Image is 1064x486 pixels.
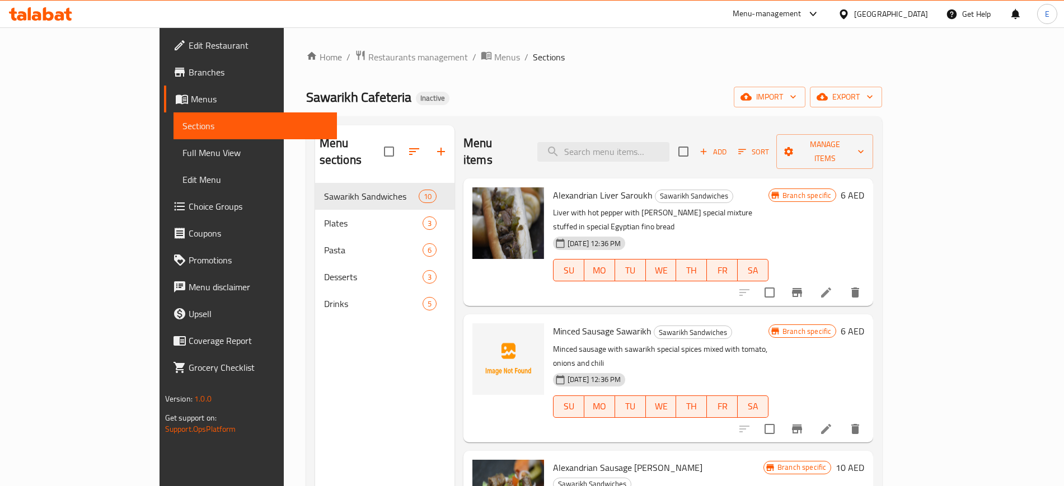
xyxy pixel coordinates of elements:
img: Minced Sausage Sawarikh [472,323,544,395]
div: items [419,190,437,203]
span: Branch specific [778,190,836,201]
li: / [472,50,476,64]
a: Promotions [164,247,337,273]
button: Branch-specific-item [784,279,810,306]
span: import [743,90,796,104]
span: Pasta [324,243,423,257]
span: Grocery Checklist [189,361,328,374]
span: Alexandrian Liver Saroukh [553,187,653,204]
a: Support.OpsPlatform [165,422,236,436]
span: 6 [423,245,436,256]
span: TH [681,398,702,414]
button: export [810,87,882,107]
span: FR [711,398,733,414]
span: Edit Restaurant [189,39,328,52]
span: Full Menu View [182,146,328,159]
span: TU [620,398,641,414]
span: 10 [419,191,436,202]
button: TU [615,395,646,418]
span: SA [742,262,764,279]
span: Sort [738,145,769,158]
span: E [1045,8,1049,20]
span: Select to update [758,417,781,441]
button: SU [553,395,584,418]
button: WE [646,395,677,418]
button: import [734,87,805,107]
a: Menu disclaimer [164,273,337,300]
h6: 6 AED [841,187,864,203]
div: Sawarikh Sandwiches [655,190,733,203]
li: / [346,50,350,64]
div: Plates3 [315,210,454,237]
a: Coupons [164,220,337,247]
span: Desserts [324,270,423,284]
div: Sawarikh Sandwiches10 [315,183,454,210]
span: Coverage Report [189,334,328,347]
a: Sections [174,112,337,139]
span: SA [742,398,764,414]
span: Sawarikh Sandwiches [654,326,732,339]
a: Choice Groups [164,193,337,220]
input: search [537,142,669,162]
span: 5 [423,299,436,309]
span: [DATE] 12:36 PM [563,238,625,249]
a: Coverage Report [164,327,337,354]
button: WE [646,259,677,281]
span: Edit Menu [182,173,328,186]
span: Coupons [189,227,328,240]
a: Edit Menu [174,166,337,193]
span: Select all sections [377,140,401,163]
div: [GEOGRAPHIC_DATA] [854,8,928,20]
div: Drinks5 [315,290,454,317]
a: Menus [481,50,520,64]
span: Inactive [416,93,449,103]
button: SA [738,259,768,281]
button: Sort [735,143,772,161]
a: Restaurants management [355,50,468,64]
span: Promotions [189,253,328,267]
div: Menu-management [733,7,801,21]
span: Branches [189,65,328,79]
span: Minced Sausage Sawarikh [553,323,651,339]
span: Sort items [731,143,776,161]
button: Manage items [776,134,873,169]
span: Sections [182,119,328,133]
span: Menus [191,92,328,106]
h2: Menu sections [320,135,384,168]
span: Branch specific [773,462,831,473]
a: Edit Restaurant [164,32,337,59]
p: Minced sausage with sawarikh special spices mixed with tomato, onions and chili [553,342,768,370]
a: Full Menu View [174,139,337,166]
span: Branch specific [778,326,836,337]
span: Choice Groups [189,200,328,213]
button: delete [842,416,869,442]
li: / [524,50,528,64]
span: Sawarikh Sandwiches [324,190,419,203]
button: MO [584,395,615,418]
div: Pasta6 [315,237,454,263]
div: Inactive [416,92,449,105]
span: Select to update [758,281,781,304]
span: Get support on: [165,410,217,425]
button: SA [738,395,768,418]
span: WE [650,398,672,414]
span: Menus [494,50,520,64]
span: 3 [423,218,436,229]
div: Desserts3 [315,263,454,290]
span: Restaurants management [368,50,468,64]
div: items [423,216,437,230]
h6: 10 AED [836,460,864,475]
span: Select section [672,140,695,163]
button: Add [695,143,731,161]
span: Alexandrian Sausage [PERSON_NAME] [553,459,702,476]
span: Drinks [324,297,423,310]
a: Upsell [164,300,337,327]
nav: breadcrumb [306,50,883,64]
span: Sawarikh Sandwiches [655,190,733,202]
h2: Menu items [463,135,524,168]
span: TH [681,262,702,279]
button: delete [842,279,869,306]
